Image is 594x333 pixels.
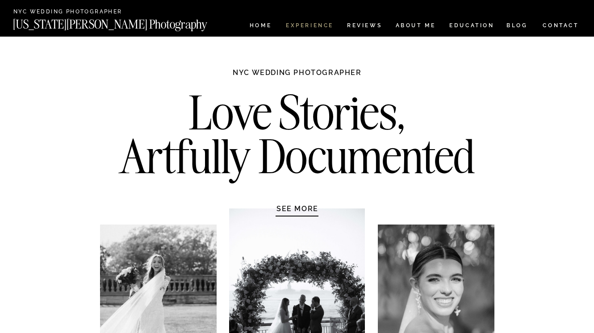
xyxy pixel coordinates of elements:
[255,204,340,213] a: SEE MORE
[395,23,436,30] a: ABOUT ME
[13,9,148,16] a: NYC Wedding Photographer
[213,68,381,86] h1: NYC WEDDING PHOTOGRAPHER
[448,23,495,30] a: EDUCATION
[506,23,528,30] a: BLOG
[13,18,237,26] a: [US_STATE][PERSON_NAME] Photography
[347,23,381,30] a: REVIEWS
[286,23,333,30] a: Experience
[110,91,485,184] h2: Love Stories, Artfully Documented
[542,21,579,30] a: CONTACT
[248,23,273,30] a: HOME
